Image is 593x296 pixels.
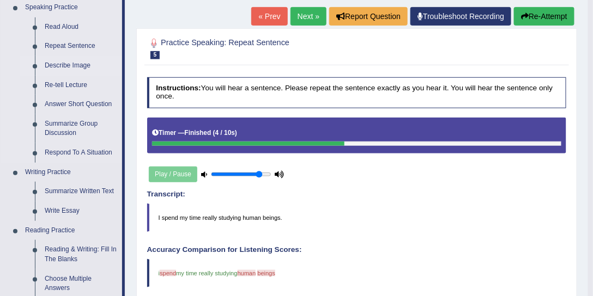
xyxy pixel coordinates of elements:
[514,7,574,26] button: Re-Attempt
[156,84,201,92] b: Instructions:
[40,95,122,114] a: Answer Short Question
[20,221,122,240] a: Reading Practice
[176,270,237,276] span: my time really studying
[291,7,326,26] a: Next »
[257,270,275,276] span: beings
[251,7,287,26] a: « Prev
[215,129,235,137] b: 4 / 10s
[40,143,122,163] a: Respond To A Situation
[40,17,122,37] a: Read Aloud
[40,114,122,143] a: Summarize Group Discussion
[147,36,407,59] h2: Practice Speaking: Repeat Sentence
[40,56,122,76] a: Describe Image
[329,7,408,26] button: Report Question
[147,190,567,199] h4: Transcript:
[40,201,122,221] a: Write Essay
[410,7,511,26] a: Troubleshoot Recording
[213,129,215,137] b: (
[160,270,176,276] span: spend
[235,129,237,137] b: )
[147,246,567,254] h4: Accuracy Comparison for Listening Scores:
[152,129,237,137] h5: Timer —
[147,203,567,232] blockquote: I spend my time really studying human beings.
[20,163,122,182] a: Writing Practice
[40,240,122,269] a: Reading & Writing: Fill In The Blanks
[40,76,122,95] a: Re-tell Lecture
[159,270,160,276] span: i
[150,51,160,59] span: 5
[147,77,567,108] h4: You will hear a sentence. Please repeat the sentence exactly as you hear it. You will hear the se...
[238,270,256,276] span: human
[40,36,122,56] a: Repeat Sentence
[185,129,211,137] b: Finished
[40,182,122,201] a: Summarize Written Text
